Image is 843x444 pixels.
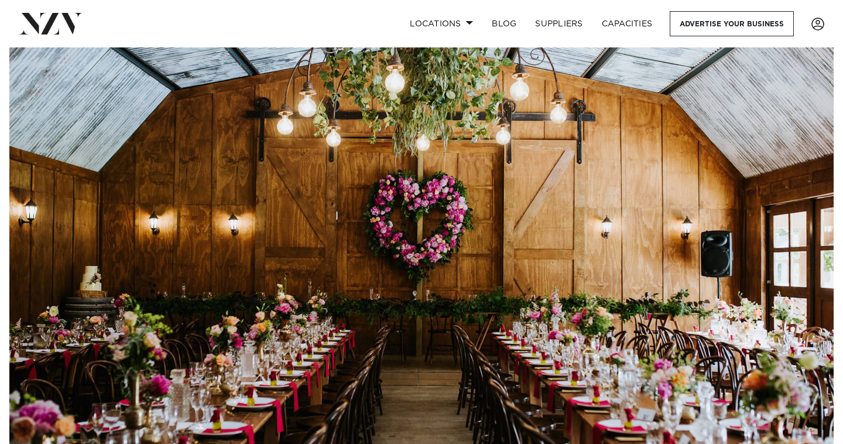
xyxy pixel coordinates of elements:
[19,13,83,34] img: nzv-logo.png
[592,11,662,36] a: Capacities
[400,11,482,36] a: Locations
[482,11,526,36] a: BLOG
[526,11,592,36] a: SUPPLIERS
[670,11,794,36] a: Advertise your business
